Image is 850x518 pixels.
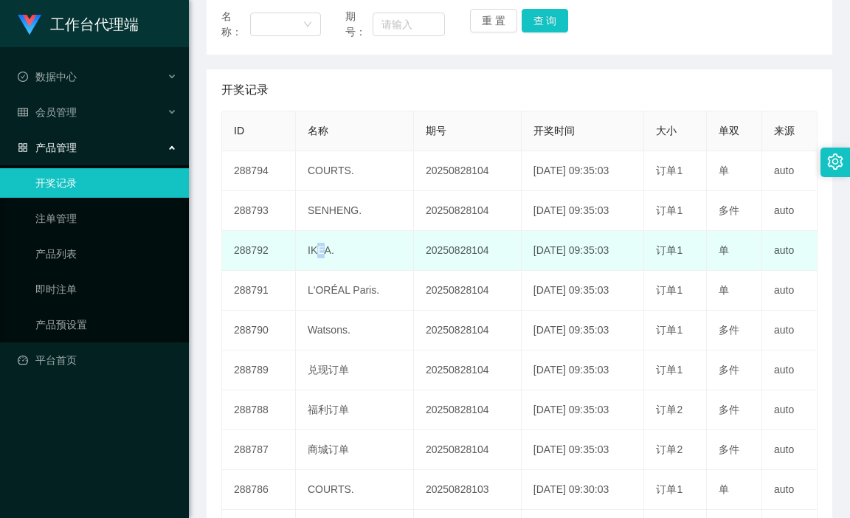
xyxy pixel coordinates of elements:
td: 288791 [222,271,296,311]
span: ID [234,125,244,137]
td: 20250828104 [414,390,522,430]
span: 单 [719,483,729,495]
span: 开奖记录 [221,81,269,99]
td: 20250828104 [414,430,522,470]
td: 福利订单 [296,390,414,430]
span: 名称： [221,9,250,40]
button: 查 询 [522,9,569,32]
td: 20250828104 [414,271,522,311]
span: 订单1 [656,165,683,176]
td: Watsons. [296,311,414,350]
span: 多件 [719,364,739,376]
td: auto [762,470,818,510]
td: COURTS. [296,151,414,191]
a: 图标: dashboard平台首页 [18,345,177,375]
span: 订单2 [656,443,683,455]
td: 288787 [222,430,296,470]
button: 重 置 [470,9,517,32]
span: 期号： [345,9,372,40]
td: 288786 [222,470,296,510]
td: [DATE] 09:35:03 [522,231,645,271]
a: 即时注单 [35,274,177,304]
td: auto [762,350,818,390]
i: 图标: setting [827,153,843,170]
td: [DATE] 09:35:03 [522,430,645,470]
i: 图标: table [18,107,28,117]
span: 订单1 [656,244,683,256]
i: 图标: appstore-o [18,142,28,153]
span: 名称 [308,125,328,137]
span: 订单2 [656,404,683,415]
span: 多件 [719,204,739,216]
span: 订单1 [656,324,683,336]
td: 288792 [222,231,296,271]
h1: 工作台代理端 [50,1,139,48]
td: 288794 [222,151,296,191]
td: auto [762,271,818,311]
span: 大小 [656,125,677,137]
td: 20250828104 [414,191,522,231]
span: 来源 [774,125,795,137]
td: 288789 [222,350,296,390]
a: 工作台代理端 [18,18,139,30]
td: COURTS. [296,470,414,510]
td: auto [762,311,818,350]
span: 会员管理 [18,106,77,118]
input: 请输入 [373,13,445,36]
span: 多件 [719,404,739,415]
td: 288788 [222,390,296,430]
span: 订单1 [656,483,683,495]
span: 订单1 [656,284,683,296]
span: 期号 [426,125,446,137]
span: 多件 [719,324,739,336]
td: 288793 [222,191,296,231]
td: auto [762,231,818,271]
img: logo.9652507e.png [18,15,41,35]
td: [DATE] 09:35:03 [522,271,645,311]
td: auto [762,151,818,191]
span: 订单1 [656,364,683,376]
td: [DATE] 09:35:03 [522,151,645,191]
td: 20250828104 [414,151,522,191]
span: 订单1 [656,204,683,216]
span: 数据中心 [18,71,77,83]
td: 288790 [222,311,296,350]
td: 20250828104 [414,350,522,390]
span: 开奖时间 [533,125,575,137]
i: 图标: down [303,20,312,30]
td: [DATE] 09:35:03 [522,390,645,430]
span: 单双 [719,125,739,137]
span: 产品管理 [18,142,77,153]
td: 商城订单 [296,430,414,470]
td: [DATE] 09:35:03 [522,191,645,231]
td: [DATE] 09:35:03 [522,350,645,390]
i: 图标: check-circle-o [18,72,28,82]
a: 产品列表 [35,239,177,269]
td: IKEA. [296,231,414,271]
td: SENHENG. [296,191,414,231]
td: 20250828103 [414,470,522,510]
td: 20250828104 [414,311,522,350]
td: [DATE] 09:35:03 [522,311,645,350]
span: 多件 [719,443,739,455]
span: 单 [719,244,729,256]
a: 注单管理 [35,204,177,233]
td: 兑现订单 [296,350,414,390]
a: 开奖记录 [35,168,177,198]
td: auto [762,191,818,231]
td: auto [762,430,818,470]
a: 产品预设置 [35,310,177,339]
td: [DATE] 09:30:03 [522,470,645,510]
td: L'ORÉAL Paris. [296,271,414,311]
td: 20250828104 [414,231,522,271]
span: 单 [719,165,729,176]
td: auto [762,390,818,430]
span: 单 [719,284,729,296]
